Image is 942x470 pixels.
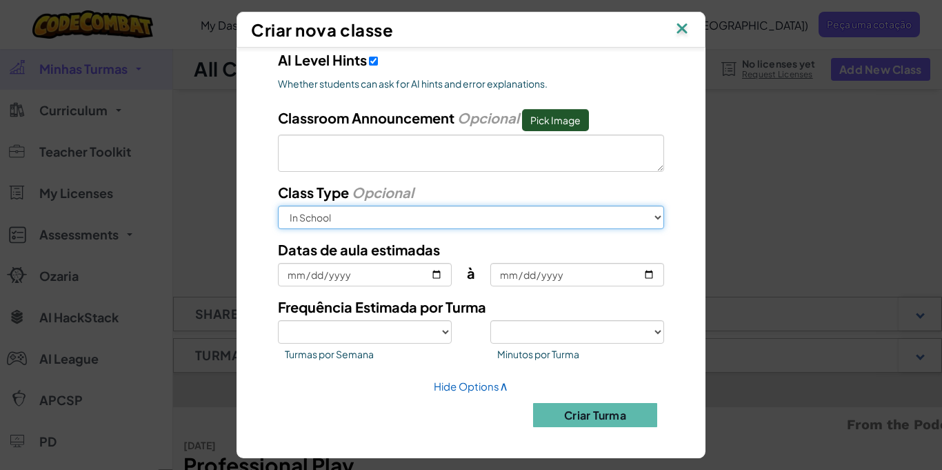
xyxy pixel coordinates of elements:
[434,380,508,393] a: Hide Options
[499,378,508,393] span: ∧
[352,184,414,201] i: Opcional
[457,109,519,126] i: Opcional
[251,19,394,40] span: Criar nova classe
[497,347,664,361] span: Minutos por Turma
[278,184,349,201] span: Class Type
[522,109,589,131] button: Classroom Announcement Opcional
[285,347,452,361] span: Turmas por Semana
[467,264,475,282] span: à
[278,241,440,258] span: Datas de aula estimadas
[278,77,664,90] span: Whether students can ask for AI hints and error explanations.
[278,51,367,68] span: AI Level Hints
[673,19,691,40] img: IconClose.svg
[533,403,657,427] button: Criar Turma
[278,109,454,126] span: Classroom Announcement
[278,298,486,315] span: Frequência Estimada por Turma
